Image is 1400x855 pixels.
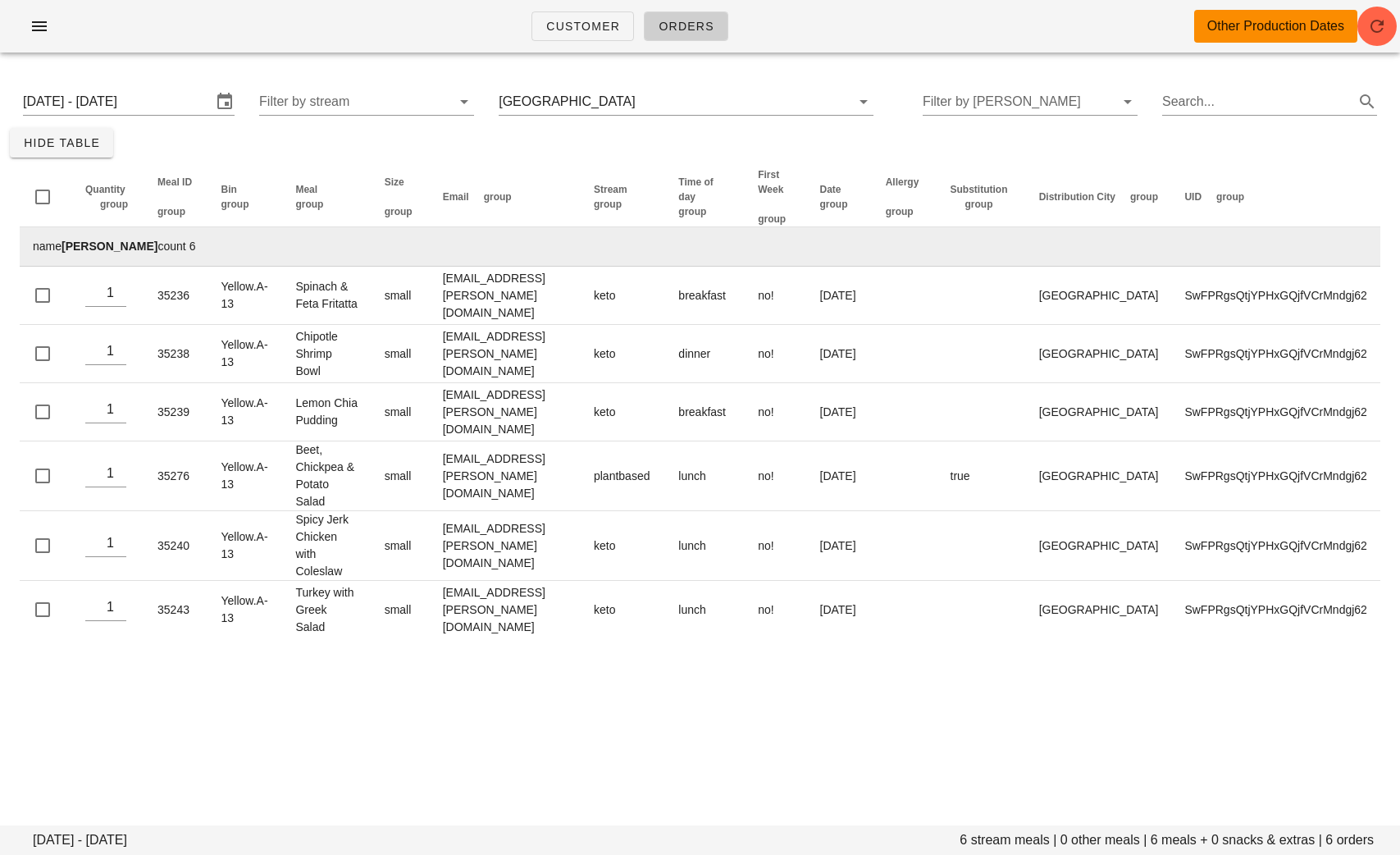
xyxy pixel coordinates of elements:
[372,511,430,581] td: small
[923,89,1138,115] div: Filter by [PERSON_NAME]
[665,441,745,511] td: lunch
[581,167,665,227] th: Stream: Not sorted. Activate to sort ascending.
[1130,191,1158,203] span: group
[951,184,1008,195] span: Substitution
[20,227,1380,267] td: name count 6
[157,176,192,188] span: Meal ID
[665,267,745,325] td: breakfast
[1026,383,1172,441] td: [GEOGRAPHIC_DATA]
[873,167,937,227] th: Allergy: Not sorted. Activate to sort ascending.
[745,167,806,227] th: First Week: Not sorted. Activate to sort ascending.
[807,325,873,383] td: [DATE]
[443,191,469,203] span: Email
[282,267,371,325] td: Spinach & Feta Fritatta
[1216,191,1244,203] span: group
[807,511,873,581] td: [DATE]
[758,213,786,225] span: group
[1026,267,1172,325] td: [GEOGRAPHIC_DATA]
[282,511,371,581] td: Spicy Jerk Chicken with Coleslaw
[72,167,144,227] th: Quantity: Not sorted. Activate to sort ascending.
[965,199,993,210] span: group
[581,511,665,581] td: keto
[430,511,581,581] td: [EMAIL_ADDRESS][PERSON_NAME][DOMAIN_NAME]
[208,383,283,441] td: Yellow.A-13
[1171,383,1380,441] td: SwFPRgsQtjYPHxGQjfVCrMndgj62
[644,11,728,41] a: Orders
[531,11,634,41] a: Customer
[259,89,474,115] div: Filter by stream
[372,441,430,511] td: small
[282,325,371,383] td: Chipotle Shrimp Bowl
[1171,167,1380,227] th: UID: Not sorted. Activate to sort ascending.
[1026,325,1172,383] td: [GEOGRAPHIC_DATA]
[937,441,1026,511] td: true
[1207,16,1344,36] div: Other Production Dates
[1026,511,1172,581] td: [GEOGRAPHIC_DATA]
[758,169,783,195] span: First Week
[745,511,806,581] td: no!
[807,267,873,325] td: [DATE]
[144,441,207,511] td: 35276
[1171,267,1380,325] td: SwFPRgsQtjYPHxGQjfVCrMndgj62
[430,325,581,383] td: [EMAIL_ADDRESS][PERSON_NAME][DOMAIN_NAME]
[295,184,317,195] span: Meal
[745,267,806,325] td: no!
[594,199,622,210] span: group
[282,383,371,441] td: Lemon Chia Pudding
[581,441,665,511] td: plantbased
[208,267,283,325] td: Yellow.A-13
[372,167,430,227] th: Size: Not sorted. Activate to sort ascending.
[144,511,207,581] td: 35240
[208,441,283,511] td: Yellow.A-13
[372,267,430,325] td: small
[385,206,413,217] span: group
[372,581,430,638] td: small
[10,128,113,158] button: Hide Table
[745,383,806,441] td: no!
[581,383,665,441] td: keto
[295,199,323,210] span: group
[221,199,249,210] span: group
[85,184,125,195] span: Quantity
[678,176,713,203] span: Time of day
[282,441,371,511] td: Beet, Chickpea & Potato Salad
[820,199,848,210] span: group
[665,167,745,227] th: Time of day: Not sorted. Activate to sort ascending.
[430,167,581,227] th: Email: Not sorted. Activate to sort ascending.
[144,581,207,638] td: 35243
[372,325,430,383] td: small
[820,184,841,195] span: Date
[1171,511,1380,581] td: SwFPRgsQtjYPHxGQjfVCrMndgj62
[1039,191,1115,203] span: Distribution City
[484,191,512,203] span: group
[807,441,873,511] td: [DATE]
[430,383,581,441] td: [EMAIL_ADDRESS][PERSON_NAME][DOMAIN_NAME]
[144,167,207,227] th: Meal ID: Not sorted. Activate to sort ascending.
[282,167,371,227] th: Meal: Not sorted. Activate to sort ascending.
[144,383,207,441] td: 35239
[372,383,430,441] td: small
[208,325,283,383] td: Yellow.A-13
[1171,441,1380,511] td: SwFPRgsQtjYPHxGQjfVCrMndgj62
[745,441,806,511] td: no!
[665,383,745,441] td: breakfast
[430,441,581,511] td: [EMAIL_ADDRESS][PERSON_NAME][DOMAIN_NAME]
[430,581,581,638] td: [EMAIL_ADDRESS][PERSON_NAME][DOMAIN_NAME]
[745,581,806,638] td: no!
[144,267,207,325] td: 35236
[886,206,914,217] span: group
[499,89,873,115] div: [GEOGRAPHIC_DATA]
[886,176,919,188] span: Allergy
[594,184,627,195] span: Stream
[807,167,873,227] th: Date: Not sorted. Activate to sort ascending.
[1026,441,1172,511] td: [GEOGRAPHIC_DATA]
[100,199,128,210] span: group
[807,581,873,638] td: [DATE]
[665,581,745,638] td: lunch
[282,581,371,638] td: Turkey with Greek Salad
[545,20,620,33] span: Customer
[23,136,100,149] span: Hide Table
[221,184,237,195] span: Bin
[208,167,283,227] th: Bin: Not sorted. Activate to sort ascending.
[658,20,714,33] span: Orders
